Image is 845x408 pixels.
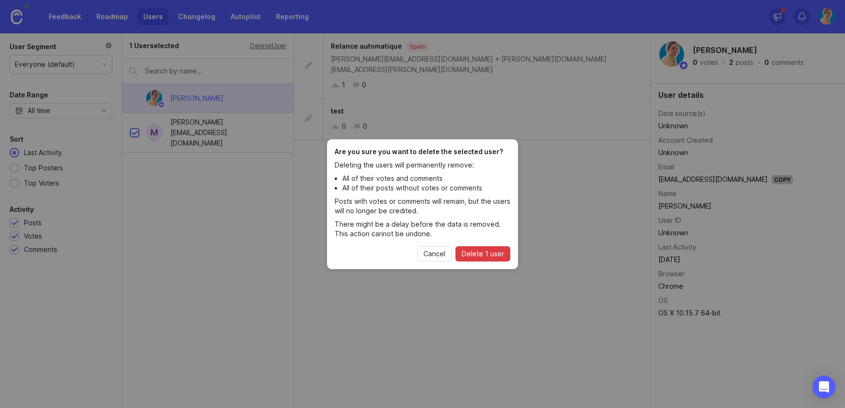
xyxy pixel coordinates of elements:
button: Cancel [417,246,452,262]
p: There might be a delay before the data is removed. This action cannot be undone. [335,220,510,239]
h1: Are you sure you want to delete the selected user? [335,147,510,157]
div: Open Intercom Messenger [813,376,835,398]
li: All of their posts without votes or comments [342,183,510,193]
li: All of their votes and comments [342,174,510,183]
p: Posts with votes or comments will remain, but the users will no longer be credited. [335,197,510,216]
p: Deleting the users will permanently remove: [335,160,510,170]
span: Delete 1 user [462,249,504,259]
button: Delete 1 user [455,246,510,262]
span: Cancel [423,249,445,259]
